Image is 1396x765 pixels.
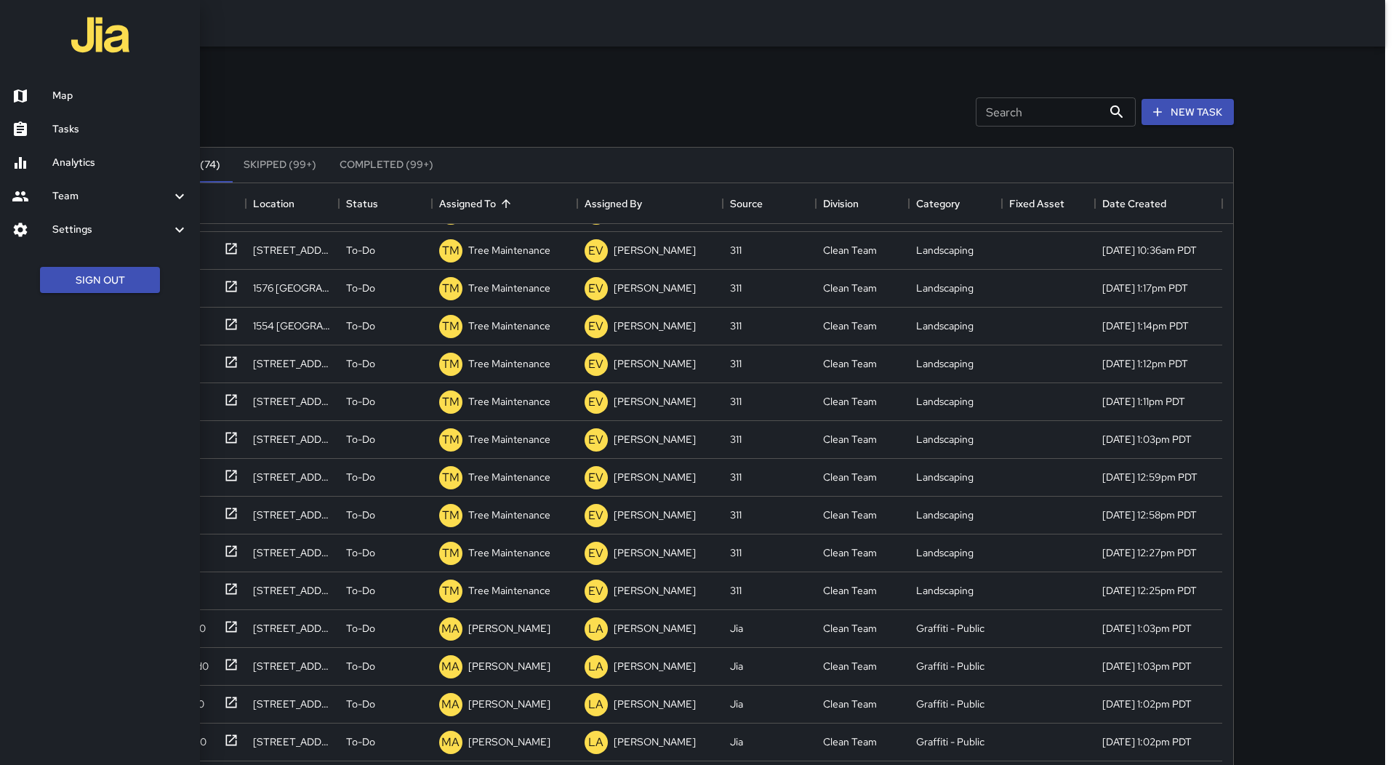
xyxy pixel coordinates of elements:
h6: Team [52,188,171,204]
button: Sign Out [40,267,160,294]
img: jia-logo [71,6,129,64]
h6: Analytics [52,155,188,171]
h6: Tasks [52,121,188,137]
h6: Settings [52,222,171,238]
h6: Map [52,88,188,104]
